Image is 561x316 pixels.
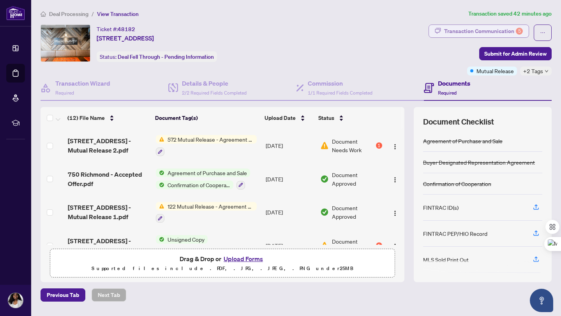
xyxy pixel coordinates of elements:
div: Confirmation of Cooperation [423,179,491,188]
span: [STREET_ADDRESS] - Mutual Release.pdf [68,236,150,255]
td: [DATE] [263,129,317,162]
div: Ticket #: [97,25,135,33]
span: Drag & Drop or [180,254,265,264]
span: Status [318,114,334,122]
h4: Details & People [182,79,247,88]
span: 572 Mutual Release - Agreement of Purchase and Sale - Commercial [164,135,257,144]
img: Logo [392,210,398,216]
div: 1 [376,242,382,249]
th: (12) File Name [64,107,152,129]
span: Document Needs Work [332,137,374,154]
button: Transaction Communication5 [429,25,529,38]
button: Open asap [530,289,553,312]
span: +2 Tags [523,67,543,75]
h4: Documents [438,79,470,88]
span: Document Approved [332,204,382,221]
span: home [41,11,46,17]
img: Document Status [320,175,329,183]
div: Status: [97,51,217,62]
button: Status IconAgreement of Purchase and SaleStatus IconConfirmation of Cooperation [156,169,250,190]
span: 122 Mutual Release - Agreement of Purchase and Sale [164,202,257,211]
button: Status Icon122 Mutual Release - Agreement of Purchase and Sale [156,202,257,223]
img: Document Status [320,241,329,250]
button: Status Icon572 Mutual Release - Agreement of Purchase and Sale - Commercial [156,135,257,156]
span: View Transaction [97,11,139,18]
div: 1 [376,142,382,149]
p: Supported files include .PDF, .JPG, .JPEG, .PNG under 25 MB [55,264,390,273]
h4: Transaction Wizard [55,79,110,88]
span: [STREET_ADDRESS] - Mutual Release 2.pdf [68,136,150,155]
span: Deal Processing [49,11,88,18]
img: logo [6,6,25,20]
td: [DATE] [263,162,317,196]
span: Deal Fell Through - Pending Information [118,53,214,60]
article: Transaction saved 42 minutes ago [468,9,552,18]
span: down [545,69,549,73]
div: FINTRAC ID(s) [423,203,459,212]
img: Profile Icon [8,293,23,308]
span: [STREET_ADDRESS] [97,33,154,43]
img: Status Icon [156,181,164,189]
span: Document Approved [332,170,382,188]
img: Document Status [320,208,329,216]
th: Upload Date [261,107,316,129]
span: Drag & Drop orUpload FormsSupported files include .PDF, .JPG, .JPEG, .PNG under25MB [50,249,395,278]
button: Upload Forms [221,254,265,264]
span: Agreement of Purchase and Sale [164,169,250,177]
button: Status IconUnsigned Copy [156,235,245,256]
div: Buyer Designated Representation Agreement [423,158,535,167]
img: Logo [392,144,398,150]
button: Logo [389,173,401,185]
span: Confirmation of Cooperation [164,181,233,189]
th: Document Tag(s) [152,107,261,129]
span: Document Needs Work [332,237,374,254]
img: Logo [392,243,398,249]
div: MLS Sold Print Out [423,255,469,264]
span: 750 Richmond - Accepted Offer.pdf [68,170,150,188]
img: Status Icon [156,202,164,211]
h4: Commission [308,79,372,88]
img: Document Status [320,141,329,150]
span: ellipsis [540,30,545,35]
button: Submit for Admin Review [479,47,552,60]
td: [DATE] [263,229,317,262]
img: Status Icon [156,235,164,244]
button: Previous Tab [41,288,85,302]
div: Transaction Communication [444,25,523,37]
td: [DATE] [263,196,317,229]
th: Status [315,107,383,129]
button: Logo [389,206,401,218]
span: Unsigned Copy [164,235,208,244]
button: Logo [389,239,401,252]
span: [STREET_ADDRESS] - Mutual Release 1.pdf [68,203,150,221]
span: Required [438,90,457,96]
div: Agreement of Purchase and Sale [423,137,503,145]
span: (12) File Name [67,114,105,122]
span: Submit for Admin Review [484,47,547,60]
span: 2/2 Required Fields Completed [182,90,247,96]
img: Logo [392,177,398,183]
span: Upload Date [265,114,296,122]
img: Status Icon [156,169,164,177]
div: 5 [516,28,523,35]
span: Document Checklist [423,116,494,127]
span: 48182 [118,26,135,33]
div: FINTRAC PEP/HIO Record [423,229,487,238]
button: Next Tab [92,288,126,302]
img: IMG-X12027005_1.jpg [41,25,90,61]
span: Mutual Release [476,67,514,75]
li: / [92,9,94,18]
button: Logo [389,139,401,152]
span: Previous Tab [47,289,79,301]
img: Status Icon [156,135,164,144]
span: Required [55,90,74,96]
span: 1/1 Required Fields Completed [308,90,372,96]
